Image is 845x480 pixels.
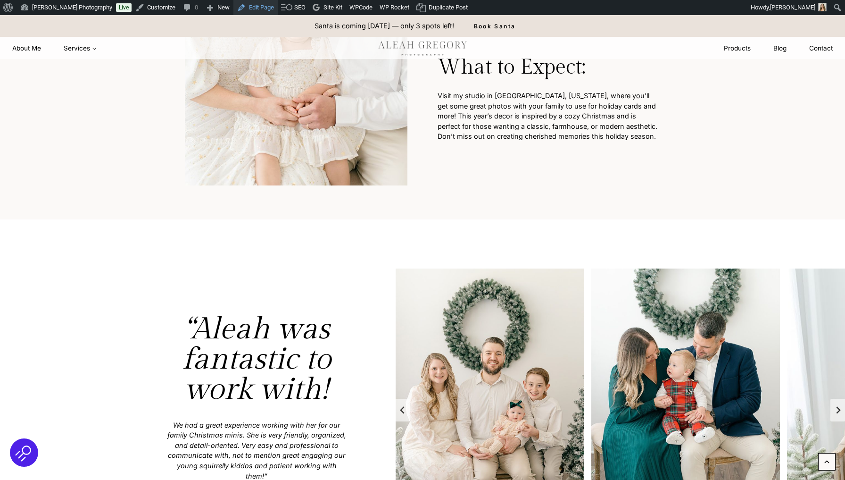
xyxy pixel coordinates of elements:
[798,40,844,57] a: Contact
[182,312,331,407] em: Aleah was fantastic to work with!
[395,399,410,421] button: Previous slide
[459,15,531,37] a: Book Santa
[323,4,342,11] span: Site Kit
[315,21,454,31] p: Santa is coming [DATE] — only 3 spots left!
[770,4,815,11] span: [PERSON_NAME]
[116,3,132,12] a: Live
[1,40,108,57] nav: Primary
[1,40,52,57] a: About Me
[182,312,331,407] em: “
[818,453,836,471] a: Scroll to top
[438,55,660,80] h2: What to Expect:
[712,40,844,57] nav: Secondary
[52,40,108,57] button: Child menu of Services
[365,37,479,59] img: aleah gregory logo
[438,91,660,142] p: Visit my studio in [GEOGRAPHIC_DATA], [US_STATE], where you’ll get some great photos with your fa...
[167,421,346,480] em: We had a great experience working with her for our family Christmas minis. She is very friendly, ...
[762,40,798,57] a: Blog
[712,40,762,57] a: Products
